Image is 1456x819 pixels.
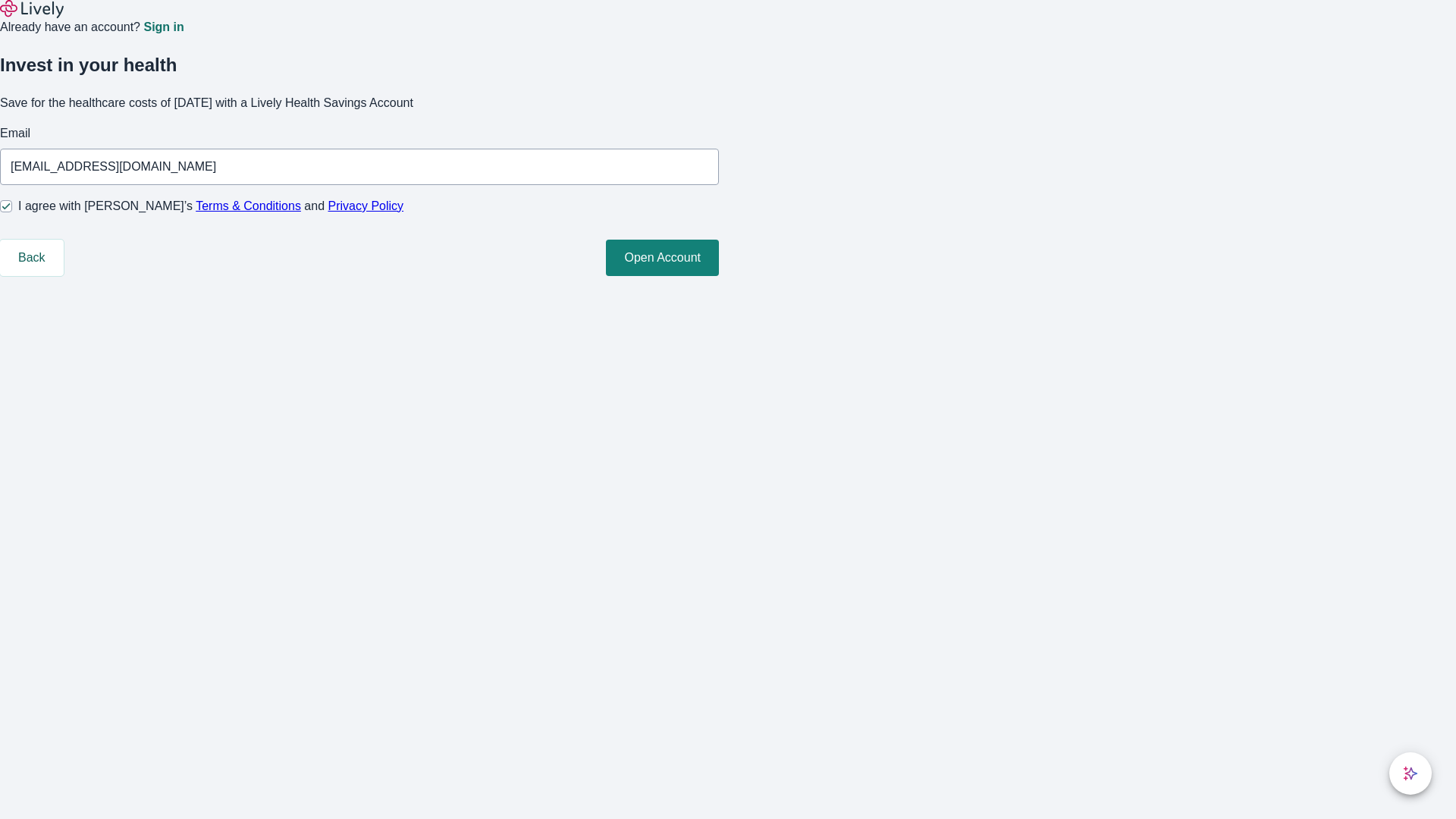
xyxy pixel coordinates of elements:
a: Terms & Conditions [196,199,301,212]
svg: Lively AI Assistant [1403,766,1418,781]
a: Privacy Policy [328,199,404,212]
a: Sign in [143,21,184,33]
span: I agree with [PERSON_NAME]’s and [18,197,403,215]
button: chat [1389,752,1432,795]
button: Open Account [606,240,719,276]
